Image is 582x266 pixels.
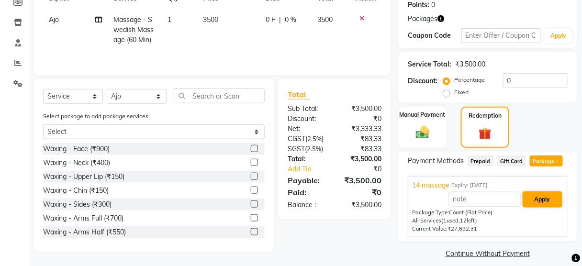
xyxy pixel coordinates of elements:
label: Fixed [454,88,469,97]
label: Manual Payment [400,111,446,119]
div: Waxing - Upper Lip (₹150) [43,172,124,182]
div: ( ) [280,134,335,144]
div: ₹3,500.00 [335,175,389,186]
div: ₹3,500.00 [335,154,389,164]
span: Total [288,89,310,100]
span: ₹27,692.31 [448,225,477,232]
input: note [449,192,521,207]
label: Percentage [454,76,485,84]
div: ₹3,500.00 [335,200,389,210]
div: ( ) [280,144,335,154]
div: ₹3,500.00 [455,59,485,69]
span: 1 [554,159,560,165]
div: ₹83.33 [335,144,389,154]
span: | [279,15,281,25]
div: ₹3,500.00 [335,104,389,114]
span: 0 % [285,15,296,25]
span: 2.5% [307,145,321,153]
span: CGST [288,134,305,143]
img: _cash.svg [412,125,434,140]
span: Current Value: [412,225,448,232]
a: Add Tip [280,164,344,174]
span: Expiry: [DATE] [451,181,488,189]
div: Waxing - Arms Full (₹700) [43,213,123,223]
span: Prepaid [468,155,493,166]
span: Package [530,155,563,166]
span: 14 massage [412,180,449,190]
div: Paid: [280,187,335,198]
div: ₹0 [335,187,389,198]
span: Gift Card [497,155,526,166]
div: Total: [280,154,335,164]
img: _gift.svg [475,126,495,142]
input: Search or Scan [174,89,265,103]
button: Apply [523,191,562,208]
label: Select package to add package services [43,112,148,121]
div: Waxing - Arms Half (₹550) [43,227,126,237]
div: ₹0 [335,114,389,124]
div: Waxing - Face (₹900) [43,144,110,154]
div: ₹3,333.33 [335,124,389,134]
div: Balance : [280,200,335,210]
div: Discount: [408,76,437,86]
div: Waxing - Chin (₹150) [43,186,109,196]
div: Service Total: [408,59,451,69]
span: 12 [460,217,467,224]
div: Sub Total: [280,104,335,114]
div: Waxing - Sides (₹300) [43,199,112,210]
span: Ajo [49,15,59,24]
span: Payment Methods [408,156,464,166]
span: used, left) [441,217,477,224]
div: ₹0 [344,164,389,174]
span: 2.5% [307,135,322,143]
div: Discount: [280,114,335,124]
span: All Services [412,217,441,224]
span: 3500 [318,15,333,24]
div: Payable: [280,175,335,186]
span: Count (Flat Price) [449,209,492,216]
span: Package Type: [412,209,449,216]
label: Redemption [469,111,502,120]
button: Apply [545,29,572,43]
a: Continue Without Payment [400,249,575,259]
span: (1 [441,217,447,224]
span: SGST [288,144,305,153]
div: Coupon Code [408,31,461,41]
span: 3500 [203,15,219,24]
span: 1 [168,15,171,24]
div: ₹83.33 [335,134,389,144]
div: Net: [280,124,335,134]
span: Massage - Swedish Massage (60 Min) [113,15,154,44]
span: 0 F [266,15,275,25]
span: Packages [408,14,437,24]
div: Waxing - Neck (₹400) [43,158,110,168]
input: Enter Offer / Coupon Code [461,28,541,43]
